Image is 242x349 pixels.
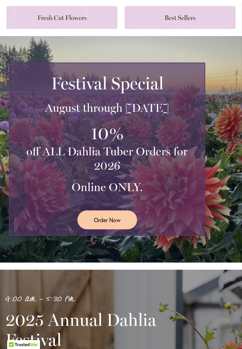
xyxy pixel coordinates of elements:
[94,216,121,224] span: Order Now
[15,101,199,115] h3: August through [DATE]
[15,180,199,194] h3: Online ONLY.
[15,144,199,173] h3: off ALL Dahlia Tuber Orders for 2026
[15,73,199,93] h2: Festival Special
[5,294,202,305] p: 9:00 AM - 5:30 PM
[15,122,199,145] h3: 10%
[77,210,137,229] a: Order Now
